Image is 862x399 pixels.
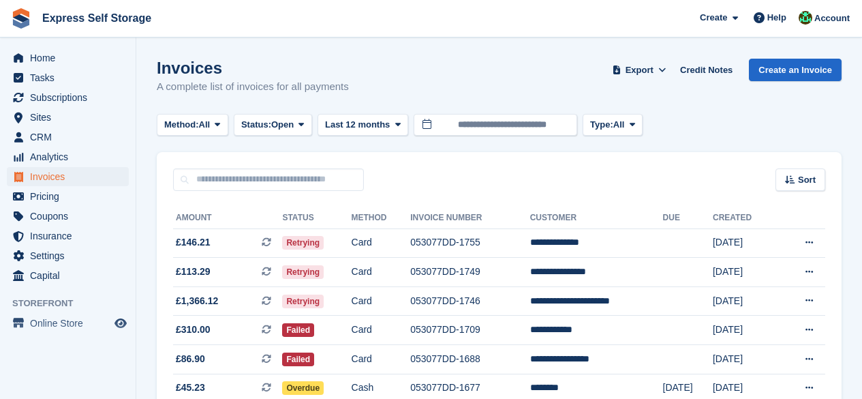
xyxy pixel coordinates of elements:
[749,59,842,81] a: Create an Invoice
[30,147,112,166] span: Analytics
[112,315,129,331] a: Preview store
[352,258,411,287] td: Card
[7,187,129,206] a: menu
[713,207,778,229] th: Created
[410,345,530,374] td: 053077DD-1688
[713,316,778,345] td: [DATE]
[282,236,324,250] span: Retrying
[609,59,669,81] button: Export
[410,228,530,258] td: 053077DD-1755
[176,294,218,308] span: £1,366.12
[30,88,112,107] span: Subscriptions
[173,207,282,229] th: Amount
[157,114,228,136] button: Method: All
[234,114,312,136] button: Status: Open
[176,265,211,279] span: £113.29
[7,147,129,166] a: menu
[7,266,129,285] a: menu
[530,207,663,229] th: Customer
[583,114,643,136] button: Type: All
[410,207,530,229] th: Invoice Number
[30,246,112,265] span: Settings
[700,11,727,25] span: Create
[7,88,129,107] a: menu
[713,286,778,316] td: [DATE]
[282,265,324,279] span: Retrying
[814,12,850,25] span: Account
[164,118,199,132] span: Method:
[675,59,738,81] a: Credit Notes
[352,228,411,258] td: Card
[713,258,778,287] td: [DATE]
[282,207,351,229] th: Status
[663,207,713,229] th: Due
[7,226,129,246] a: menu
[7,246,129,265] a: menu
[626,63,653,77] span: Export
[799,11,812,25] img: Shakiyra Davis
[798,173,816,187] span: Sort
[352,286,411,316] td: Card
[157,79,349,95] p: A complete list of invoices for all payments
[30,207,112,226] span: Coupons
[176,381,205,395] span: £45.23
[176,323,211,337] span: £310.00
[7,314,129,333] a: menu
[590,118,613,132] span: Type:
[199,118,211,132] span: All
[352,207,411,229] th: Method
[176,352,205,366] span: £86.90
[176,235,211,250] span: £146.21
[282,381,324,395] span: Overdue
[713,345,778,374] td: [DATE]
[7,167,129,186] a: menu
[271,118,294,132] span: Open
[282,295,324,308] span: Retrying
[352,345,411,374] td: Card
[325,118,390,132] span: Last 12 months
[30,48,112,68] span: Home
[30,314,112,333] span: Online Store
[30,68,112,87] span: Tasks
[7,68,129,87] a: menu
[282,353,314,366] span: Failed
[30,167,112,186] span: Invoices
[12,297,136,310] span: Storefront
[30,108,112,127] span: Sites
[7,108,129,127] a: menu
[30,226,112,246] span: Insurance
[352,316,411,345] td: Card
[410,286,530,316] td: 053077DD-1746
[11,8,31,29] img: stora-icon-8386f47178a22dfd0bd8f6a31ec36ba5ce8667c1dd55bd0f319d3a0aa187defe.svg
[30,187,112,206] span: Pricing
[410,258,530,287] td: 053077DD-1749
[7,207,129,226] a: menu
[767,11,786,25] span: Help
[410,316,530,345] td: 053077DD-1709
[7,128,129,147] a: menu
[7,48,129,68] a: menu
[318,114,408,136] button: Last 12 months
[613,118,625,132] span: All
[241,118,271,132] span: Status:
[282,323,314,337] span: Failed
[157,59,349,77] h1: Invoices
[713,228,778,258] td: [DATE]
[30,128,112,147] span: CRM
[37,7,157,29] a: Express Self Storage
[30,266,112,285] span: Capital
